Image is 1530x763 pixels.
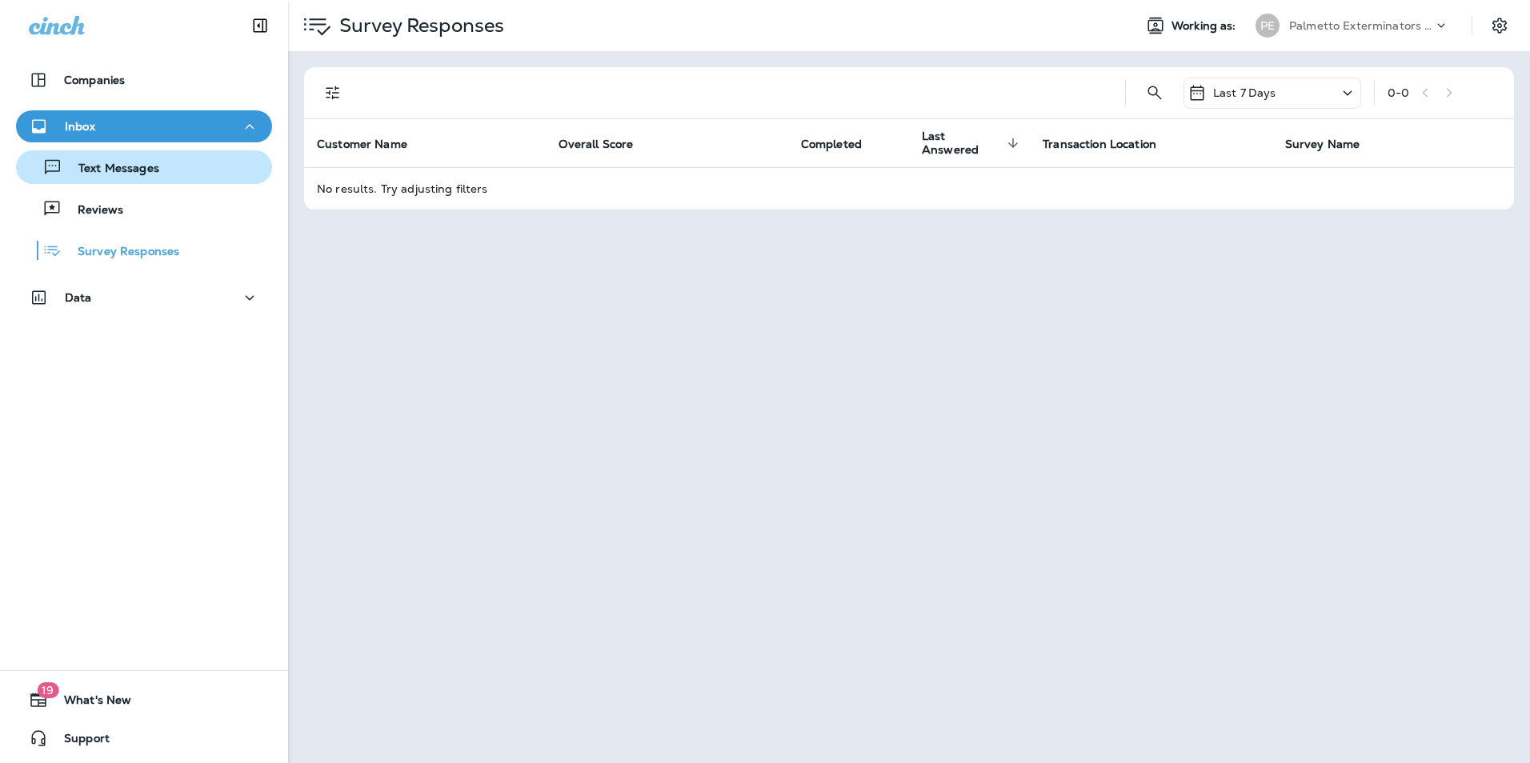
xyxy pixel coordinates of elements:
[801,138,862,151] span: Completed
[65,120,95,133] p: Inbox
[16,684,272,716] button: 19What's New
[48,732,110,751] span: Support
[922,130,1023,157] span: Last Answered
[1213,86,1276,99] p: Last 7 Days
[64,74,125,86] p: Companies
[1043,137,1177,151] span: Transaction Location
[317,137,428,151] span: Customer Name
[16,234,272,267] button: Survey Responses
[16,64,272,96] button: Companies
[1285,138,1360,151] span: Survey Name
[16,722,272,754] button: Support
[1485,11,1514,40] button: Settings
[65,291,92,304] p: Data
[16,110,272,142] button: Inbox
[1172,19,1240,33] span: Working as:
[62,245,179,260] p: Survey Responses
[333,14,504,38] p: Survey Responses
[801,137,883,151] span: Completed
[1388,86,1409,99] div: 0 - 0
[238,10,282,42] button: Collapse Sidebar
[62,162,159,177] p: Text Messages
[1139,77,1171,109] button: Search Survey Responses
[304,167,1514,210] td: No results. Try adjusting filters
[62,203,123,218] p: Reviews
[16,192,272,226] button: Reviews
[317,77,349,109] button: Filters
[317,138,407,151] span: Customer Name
[37,682,58,698] span: 19
[1285,137,1381,151] span: Survey Name
[16,282,272,314] button: Data
[559,138,633,151] span: Overall Score
[559,137,654,151] span: Overall Score
[1043,138,1156,151] span: Transaction Location
[1256,14,1280,38] div: PE
[16,150,272,184] button: Text Messages
[1289,19,1433,32] p: Palmetto Exterminators LLC
[48,693,131,713] span: What's New
[922,130,1003,157] span: Last Answered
